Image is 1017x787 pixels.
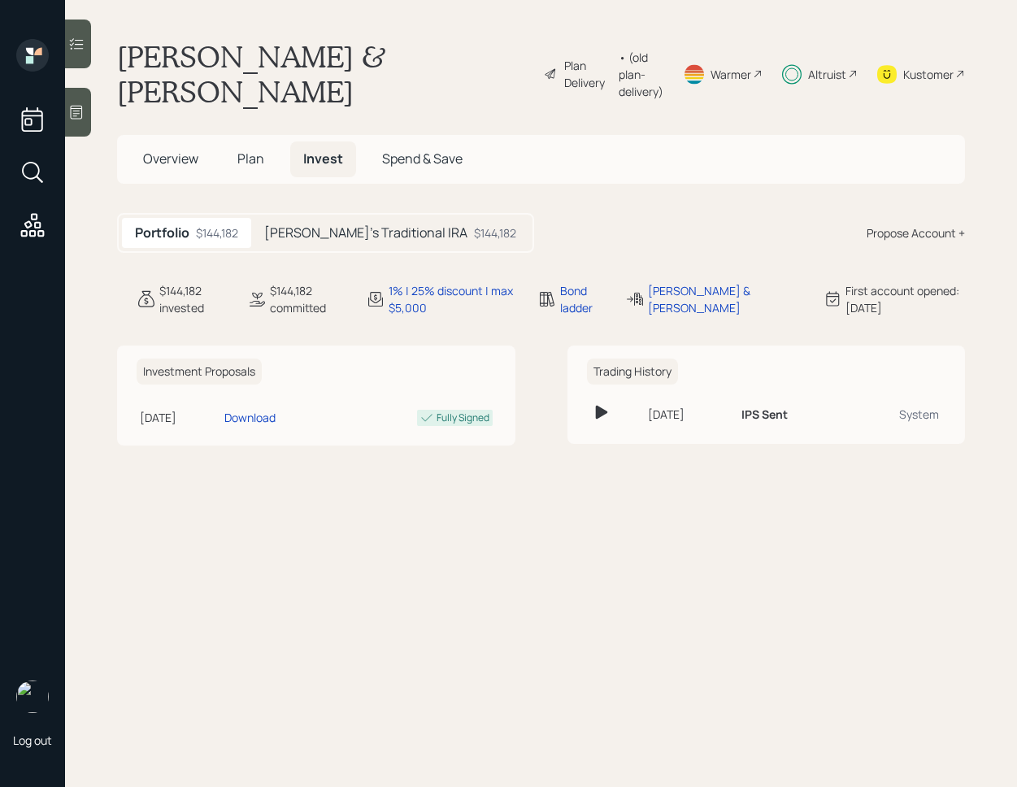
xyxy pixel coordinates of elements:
div: [DATE] [648,406,728,423]
div: Fully Signed [437,411,489,425]
div: Log out [13,733,52,748]
div: Plan Delivery [564,57,611,91]
div: [PERSON_NAME] & [PERSON_NAME] [648,282,803,316]
div: Warmer [711,66,751,83]
div: First account opened: [DATE] [845,282,965,316]
div: Propose Account + [867,224,965,241]
span: Overview [143,150,198,167]
h6: IPS Sent [741,408,788,422]
div: $144,182 committed [270,282,347,316]
h5: Portfolio [135,225,189,241]
div: $144,182 invested [159,282,228,316]
span: Spend & Save [382,150,463,167]
div: Altruist [808,66,846,83]
div: System [853,406,939,423]
div: • (old plan-delivery) [619,49,663,100]
h5: [PERSON_NAME]'s Traditional IRA [264,225,467,241]
h1: [PERSON_NAME] & [PERSON_NAME] [117,39,531,109]
div: Bond ladder [560,282,606,316]
div: Kustomer [903,66,954,83]
h6: Trading History [587,359,678,385]
h6: Investment Proposals [137,359,262,385]
div: $144,182 [196,224,238,241]
img: retirable_logo.png [16,680,49,713]
div: [DATE] [140,409,218,426]
span: Plan [237,150,264,167]
div: 1% | 25% discount | max $5,000 [389,282,518,316]
div: $144,182 [474,224,516,241]
div: Download [224,409,276,426]
span: Invest [303,150,343,167]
